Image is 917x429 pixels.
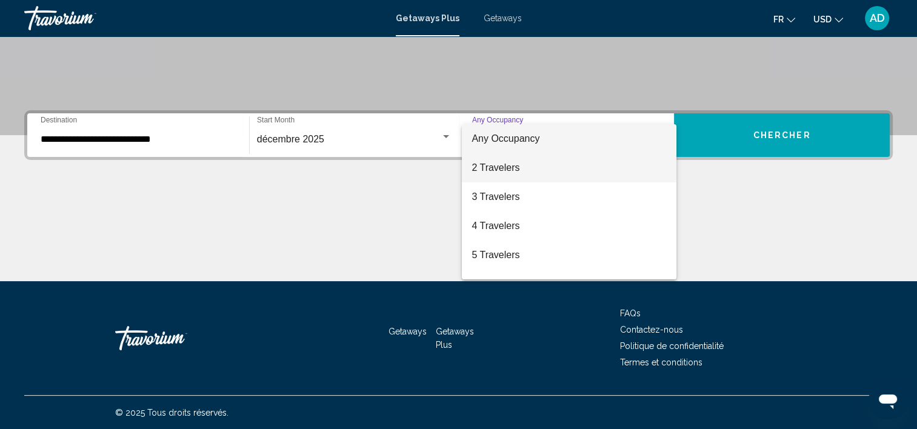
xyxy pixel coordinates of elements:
[472,211,667,241] span: 4 Travelers
[472,133,539,144] span: Any Occupancy
[472,182,667,211] span: 3 Travelers
[472,241,667,270] span: 5 Travelers
[472,153,667,182] span: 2 Travelers
[869,381,907,419] iframe: Bouton de lancement de la fenêtre de messagerie
[472,270,667,299] span: 6 Travelers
